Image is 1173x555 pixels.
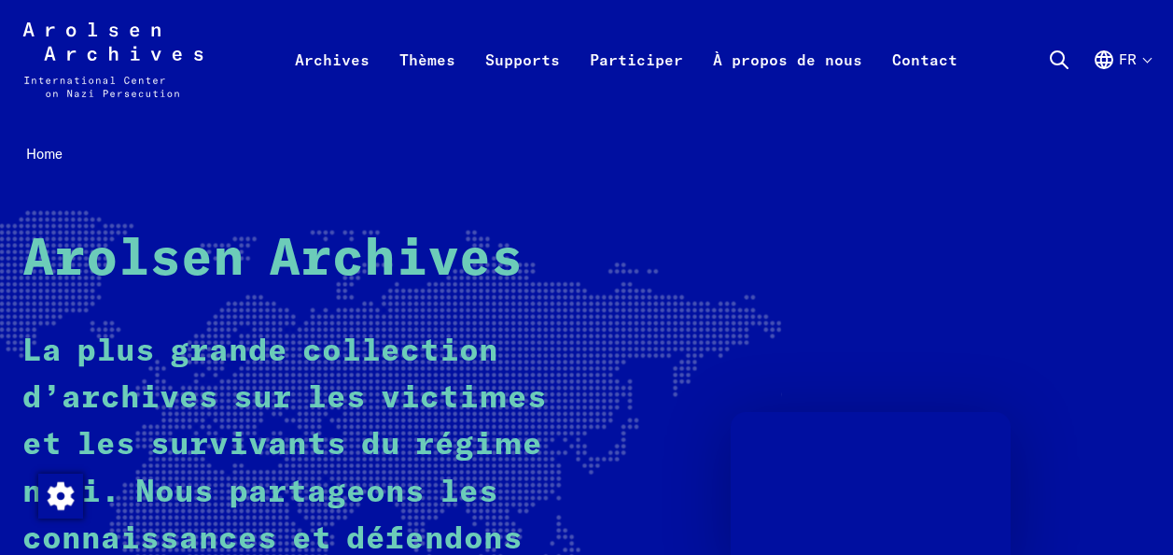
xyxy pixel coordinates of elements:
a: Contact [877,45,972,120]
a: Thèmes [384,45,470,120]
img: Modification du consentement [38,474,83,519]
a: Supports [470,45,575,120]
nav: Principal [280,22,972,97]
a: À propos de nous [698,45,877,120]
div: Modification du consentement [37,473,82,518]
a: Archives [280,45,384,120]
span: Home [26,145,63,163]
nav: Breadcrumb [22,140,1151,168]
button: Français, sélection de la langue [1093,49,1151,116]
a: Participer [575,45,698,120]
strong: Arolsen Archives [22,234,523,286]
